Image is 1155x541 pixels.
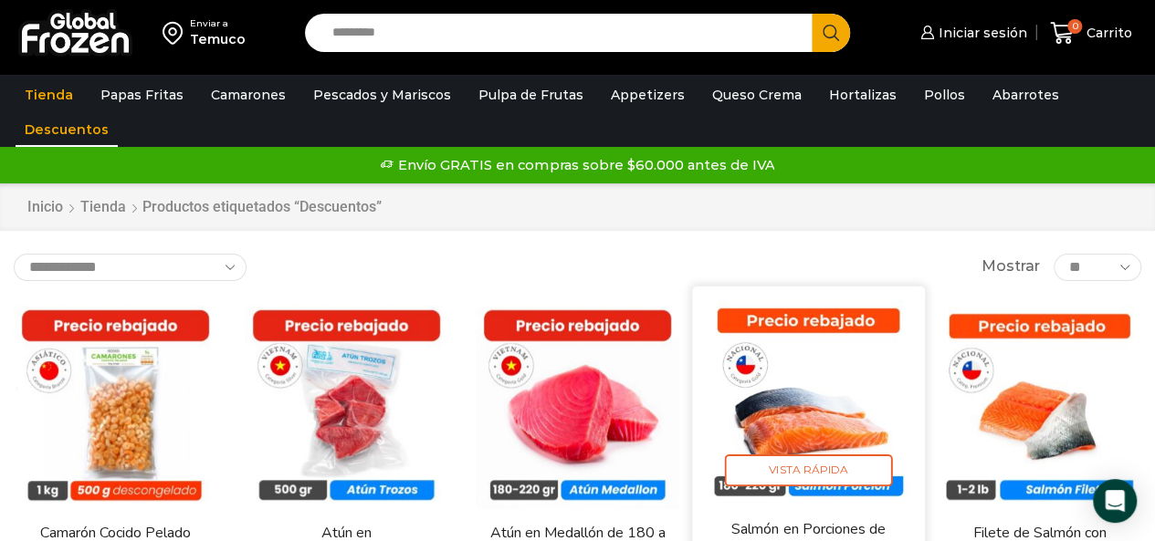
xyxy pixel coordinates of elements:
button: Search button [812,14,850,52]
a: Papas Fritas [91,78,193,112]
a: Camarones [202,78,295,112]
a: Pollos [915,78,974,112]
a: Appetizers [602,78,694,112]
img: address-field-icon.svg [163,17,190,48]
a: Pulpa de Frutas [469,78,593,112]
a: Hortalizas [820,78,906,112]
div: Enviar a [190,17,246,30]
h1: Productos etiquetados “Descuentos” [142,198,382,215]
span: Vista Rápida [725,454,893,486]
div: Open Intercom Messenger [1093,479,1137,523]
a: Pescados y Mariscos [304,78,460,112]
span: Iniciar sesión [934,24,1027,42]
a: Queso Crema [703,78,811,112]
a: Iniciar sesión [916,15,1027,51]
span: Carrito [1082,24,1132,42]
a: Tienda [79,197,127,218]
a: Tienda [16,78,82,112]
span: Mostrar [982,256,1040,277]
a: Inicio [26,197,64,218]
a: Abarrotes [983,78,1068,112]
a: 0 Carrito [1045,12,1137,55]
a: Descuentos [16,112,118,147]
span: 0 [1067,19,1082,34]
nav: Breadcrumb [26,197,382,218]
div: Temuco [190,30,246,48]
select: Pedido de la tienda [14,254,247,281]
